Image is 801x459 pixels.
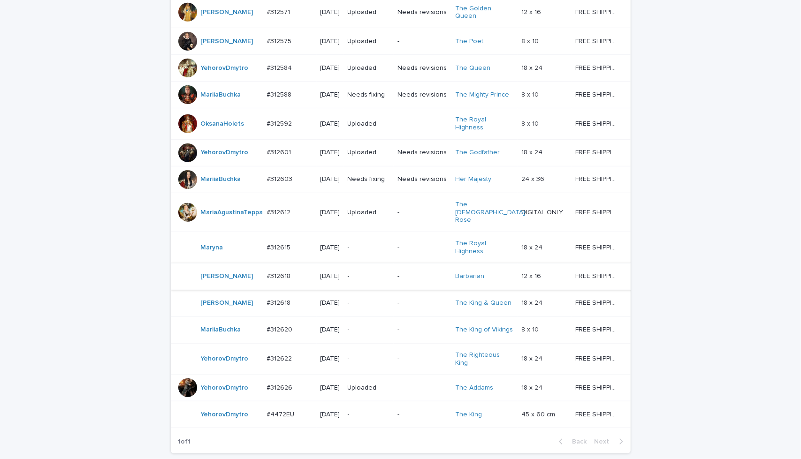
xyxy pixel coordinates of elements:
tr: [PERSON_NAME] #312618#312618 [DATE]--Barbarian 12 x 1612 x 16 FREE SHIPPING - preview in 1-2 busi... [171,263,634,290]
p: - [397,209,448,217]
p: FREE SHIPPING - preview in 1-2 business days, after your approval delivery will take 5-10 b.d. [575,7,620,16]
p: - [397,120,448,128]
tr: YehorovDmytro #312622#312622 [DATE]--The Righteous King 18 x 2418 x 24 FREE SHIPPING - preview in... [171,343,634,375]
p: #312622 [267,353,294,363]
p: [DATE] [320,149,340,157]
p: Uploaded [348,149,390,157]
p: #312575 [267,36,294,45]
a: The King [455,411,482,419]
tr: OksanaHolets #312592#312592 [DATE]Uploaded-The Royal Highness 8 x 108 x 10 FREE SHIPPING - previe... [171,108,634,140]
tr: MariiaBuchka #312603#312603 [DATE]Needs fixingNeeds revisionsHer Majesty 24 x 3624 x 36 FREE SHIP... [171,166,634,193]
p: #312612 [267,207,293,217]
p: FREE SHIPPING - preview in 1-2 business days, after your approval delivery will take 5-10 b.d. [575,353,620,363]
p: Uploaded [348,64,390,72]
p: 18 x 24 [521,242,544,252]
p: FREE SHIPPING - preview in 1-2 business days, after your approval delivery will take 5-10 b.d. [575,118,620,128]
a: The Addams [455,384,493,392]
p: - [397,299,448,307]
p: 18 x 24 [521,353,544,363]
p: - [397,272,448,280]
p: Uploaded [348,384,390,392]
p: #312618 [267,271,293,280]
tr: MariiaBuchka #312588#312588 [DATE]Needs fixingNeeds revisionsThe Mighty Prince 8 x 108 x 10 FREE ... [171,82,634,108]
a: YehorovDmytro [201,64,249,72]
a: The Royal Highness [455,116,514,132]
p: FREE SHIPPING - preview in 1-2 business days, after your approval delivery will take 5-10 b.d. [575,62,620,72]
a: Her Majesty [455,175,491,183]
tr: MariiaBuchka #312620#312620 [DATE]--The King of Vikings 8 x 108 x 10 FREE SHIPPING - preview in 1... [171,316,634,343]
a: [PERSON_NAME] [201,272,253,280]
p: [DATE] [320,8,340,16]
a: MariiaBuchka [201,91,241,99]
p: - [348,411,390,419]
p: 8 x 10 [521,324,541,334]
p: #312588 [267,89,294,99]
p: FREE SHIPPING - preview in 1-2 business days, after your approval delivery will take 5-10 b.d. [575,297,620,307]
p: FREE SHIPPING - preview in 1-2 business days, after your approval delivery will take 5-10 b.d. [575,36,620,45]
p: #312601 [267,147,293,157]
p: DIGITAL ONLY [521,207,565,217]
p: Uploaded [348,209,390,217]
tr: Maryna #312615#312615 [DATE]--The Royal Highness 18 x 2418 x 24 FREE SHIPPING - preview in 1-2 bu... [171,232,634,263]
p: 8 x 10 [521,36,541,45]
a: The [DEMOGRAPHIC_DATA] Rose [455,201,525,224]
p: FREE SHIPPING - preview in 1-2 business days, after your approval delivery will take 5-10 b.d. [575,382,620,392]
p: Needs revisions [397,149,448,157]
p: 1 of 1 [171,430,198,453]
p: - [348,299,390,307]
button: Back [551,437,591,446]
a: OksanaHolets [201,120,244,128]
a: The Golden Queen [455,5,514,21]
a: YehorovDmytro [201,411,249,419]
p: Needs revisions [397,91,448,99]
p: #312615 [267,242,293,252]
p: Uploaded [348,120,390,128]
a: [PERSON_NAME] [201,299,253,307]
p: FREE SHIPPING - preview in 1-2 business days, after your approval delivery will take 5-10 b.d. [575,173,620,183]
p: - [397,244,448,252]
a: MariiaBuchka [201,326,241,334]
p: FREE SHIPPING - preview in 1-2 business days, after your approval delivery will take 5-10 b.d. [575,89,620,99]
a: MariaAgustinaTeppa [201,209,263,217]
p: FREE SHIPPING - preview in 1-2 business days, after your approval delivery will take 5-10 b.d. [575,324,620,334]
tr: [PERSON_NAME] #312618#312618 [DATE]--The King & Queen 18 x 2418 x 24 FREE SHIPPING - preview in 1... [171,290,634,316]
a: YehorovDmytro [201,384,249,392]
a: [PERSON_NAME] [201,8,253,16]
p: #312618 [267,297,293,307]
p: - [397,384,448,392]
p: Needs revisions [397,175,448,183]
p: [DATE] [320,175,340,183]
p: 12 x 16 [521,271,543,280]
p: [DATE] [320,64,340,72]
p: #312626 [267,382,295,392]
a: MariiaBuchka [201,175,241,183]
p: #312603 [267,173,295,183]
tr: YehorovDmytro #312601#312601 [DATE]UploadedNeeds revisionsThe Godfather 18 x 2418 x 24 FREE SHIPP... [171,139,634,166]
p: Uploaded [348,38,390,45]
p: Needs revisions [397,64,448,72]
p: 18 x 24 [521,62,544,72]
p: - [348,272,390,280]
a: The Godfather [455,149,500,157]
tr: YehorovDmytro #4472EU#4472EU [DATE]--The King 45 x 60 cm45 x 60 cm FREE SHIPPING - preview in 1-2... [171,401,634,428]
p: Uploaded [348,8,390,16]
a: The King & Queen [455,299,511,307]
p: 18 x 24 [521,382,544,392]
p: - [348,244,390,252]
a: Maryna [201,244,223,252]
p: FREE SHIPPING - preview in 1-2 business days, after your approval delivery will take 5-10 b.d. [575,271,620,280]
p: #312571 [267,7,292,16]
tr: YehorovDmytro #312584#312584 [DATE]UploadedNeeds revisionsThe Queen 18 x 2418 x 24 FREE SHIPPING ... [171,55,634,82]
button: Next [591,437,631,446]
p: FREE SHIPPING - preview in 1-2 business days, after your approval delivery will take 6-10 busines... [575,409,620,419]
a: The King of Vikings [455,326,513,334]
p: 18 x 24 [521,147,544,157]
p: #312592 [267,118,294,128]
a: The Righteous King [455,351,514,367]
p: [DATE] [320,384,340,392]
tr: [PERSON_NAME] #312575#312575 [DATE]Uploaded-The Poet 8 x 108 x 10 FREE SHIPPING - preview in 1-2 ... [171,28,634,55]
p: - [397,355,448,363]
span: Next [595,438,615,445]
a: The Mighty Prince [455,91,509,99]
p: [DATE] [320,91,340,99]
